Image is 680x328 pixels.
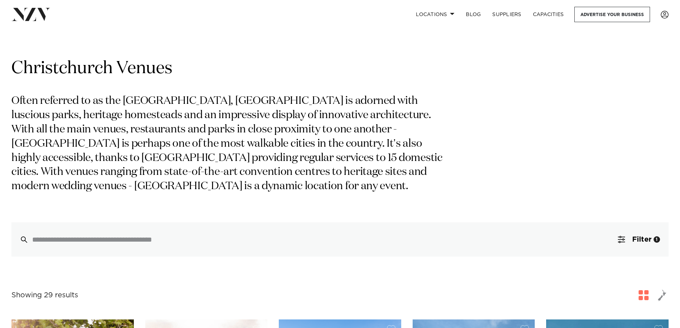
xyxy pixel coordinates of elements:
[11,94,453,194] p: Often referred to as the [GEOGRAPHIC_DATA], [GEOGRAPHIC_DATA] is adorned with luscious parks, her...
[487,7,527,22] a: SUPPLIERS
[11,8,50,21] img: nzv-logo.png
[632,236,651,243] span: Filter
[609,222,669,257] button: Filter1
[11,290,78,301] div: Showing 29 results
[460,7,487,22] a: BLOG
[527,7,570,22] a: Capacities
[574,7,650,22] a: Advertise your business
[410,7,460,22] a: Locations
[654,236,660,243] div: 1
[11,57,669,80] h1: Christchurch Venues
